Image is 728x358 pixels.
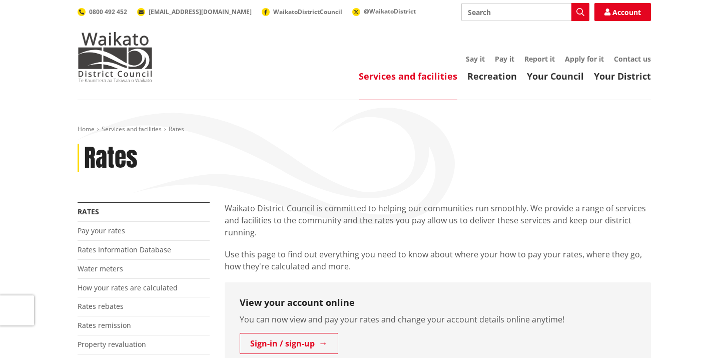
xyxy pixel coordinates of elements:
span: Rates [169,125,184,133]
a: @WaikatoDistrict [352,7,416,16]
nav: breadcrumb [78,125,651,134]
span: @WaikatoDistrict [364,7,416,16]
a: Services and facilities [102,125,162,133]
a: Report it [524,54,555,64]
a: Sign-in / sign-up [240,333,338,354]
a: Recreation [467,70,517,82]
a: [EMAIL_ADDRESS][DOMAIN_NAME] [137,8,252,16]
a: Pay it [495,54,514,64]
p: Use this page to find out everything you need to know about where your how to pay your rates, whe... [225,248,651,272]
a: Your Council [527,70,584,82]
h1: Rates [84,144,138,173]
a: Property revaluation [78,339,146,349]
a: Say it [466,54,485,64]
h3: View your account online [240,297,636,308]
a: Home [78,125,95,133]
span: [EMAIL_ADDRESS][DOMAIN_NAME] [149,8,252,16]
a: Account [594,3,651,21]
a: Rates rebates [78,301,124,311]
a: Contact us [614,54,651,64]
input: Search input [461,3,589,21]
span: WaikatoDistrictCouncil [273,8,342,16]
a: Apply for it [565,54,604,64]
a: Rates [78,207,99,216]
a: How your rates are calculated [78,283,178,292]
a: Services and facilities [359,70,457,82]
p: You can now view and pay your rates and change your account details online anytime! [240,313,636,325]
a: Rates Information Database [78,245,171,254]
a: Water meters [78,264,123,273]
a: WaikatoDistrictCouncil [262,8,342,16]
span: 0800 492 452 [89,8,127,16]
a: Pay your rates [78,226,125,235]
a: Rates remission [78,320,131,330]
p: Waikato District Council is committed to helping our communities run smoothly. We provide a range... [225,202,651,238]
a: 0800 492 452 [78,8,127,16]
a: Your District [594,70,651,82]
img: Waikato District Council - Te Kaunihera aa Takiwaa o Waikato [78,32,153,82]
